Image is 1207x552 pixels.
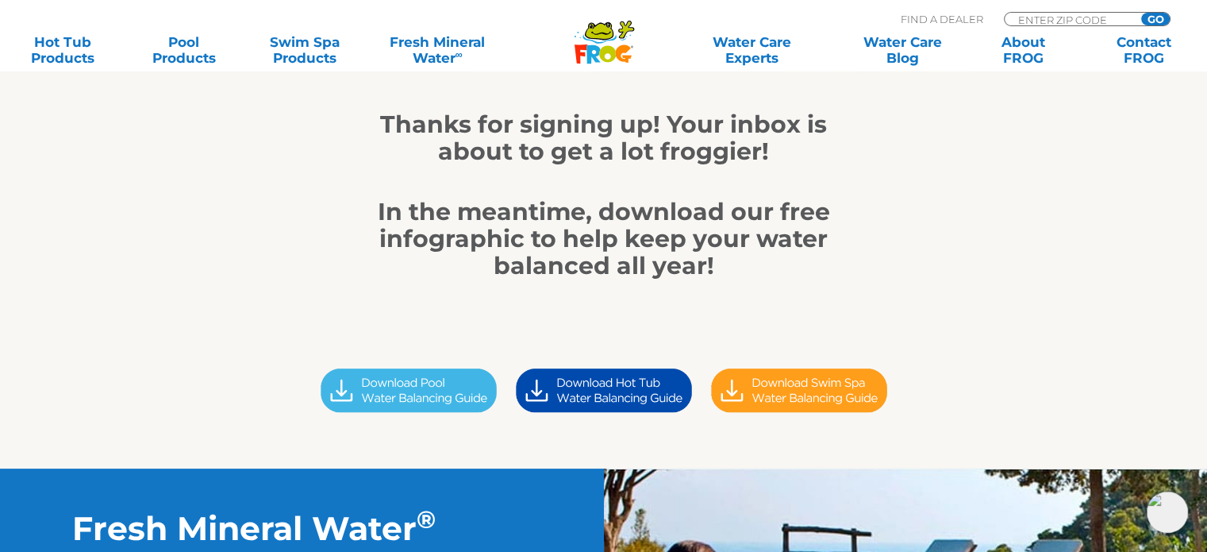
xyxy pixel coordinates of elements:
strong: Thanks for signing up! Your inbox is about to get a lot froggier! [380,110,827,166]
strong: In the meantime, download our free infographic to help keep your water balanced all year! [378,197,830,280]
a: Water CareBlog [855,34,949,66]
img: Download Button (Swim Spa) [702,363,897,418]
input: Zip Code Form [1017,13,1124,26]
a: Fresh MineralWater∞ [379,34,496,66]
a: PoolProducts [136,34,230,66]
img: Download Button (Hot Tub) [506,363,702,418]
input: GO [1141,13,1170,25]
p: Find A Dealer [901,12,983,26]
a: Swim SpaProducts [258,34,352,66]
sup: ∞ [455,48,462,60]
sup: ® [417,504,436,535]
img: openIcon [1147,492,1188,533]
h2: Fresh Mineral Water [72,508,531,548]
a: AboutFROG [976,34,1070,66]
a: ContactFROG [1097,34,1191,66]
a: Hot TubProducts [16,34,110,66]
a: Water CareExperts [675,34,828,66]
img: Download Button POOL [311,363,506,418]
